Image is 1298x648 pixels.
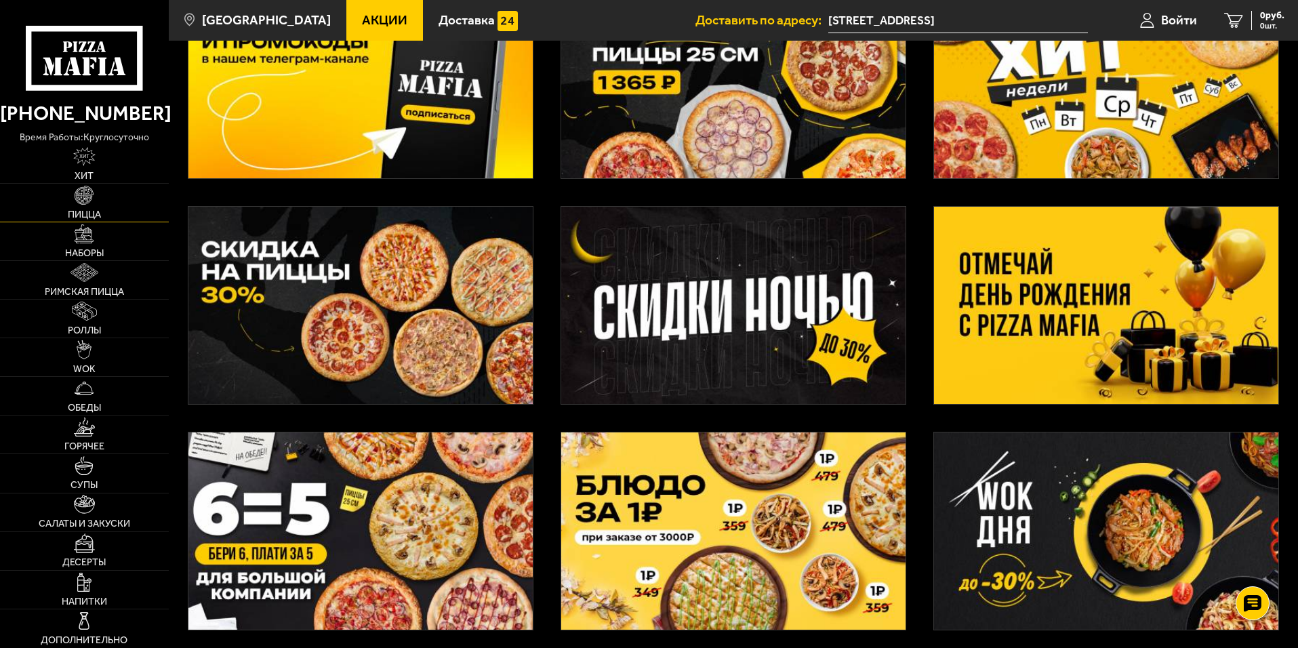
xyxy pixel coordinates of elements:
span: Римская пицца [45,287,124,297]
input: Ваш адрес доставки [828,8,1088,33]
span: Роллы [68,326,101,336]
span: Хит [75,171,94,181]
span: Доставка [439,14,495,26]
span: 0 шт. [1260,22,1284,30]
span: Напитки [62,597,107,607]
span: Наборы [65,249,104,258]
span: 0 руб. [1260,11,1284,20]
span: Войти [1161,14,1197,26]
span: Дополнительно [41,636,127,645]
span: Пицца [68,210,101,220]
span: Супы [70,481,98,490]
span: Горячее [64,442,104,451]
span: Десерты [62,558,106,567]
img: 15daf4d41897b9f0e9f617042186c801.svg [498,11,518,31]
span: WOK [73,365,96,374]
span: Салаты и закуски [39,519,130,529]
span: Акции [362,14,407,26]
span: [GEOGRAPHIC_DATA] [202,14,331,26]
span: Обеды [68,403,101,413]
span: Доставить по адресу: [695,14,828,26]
